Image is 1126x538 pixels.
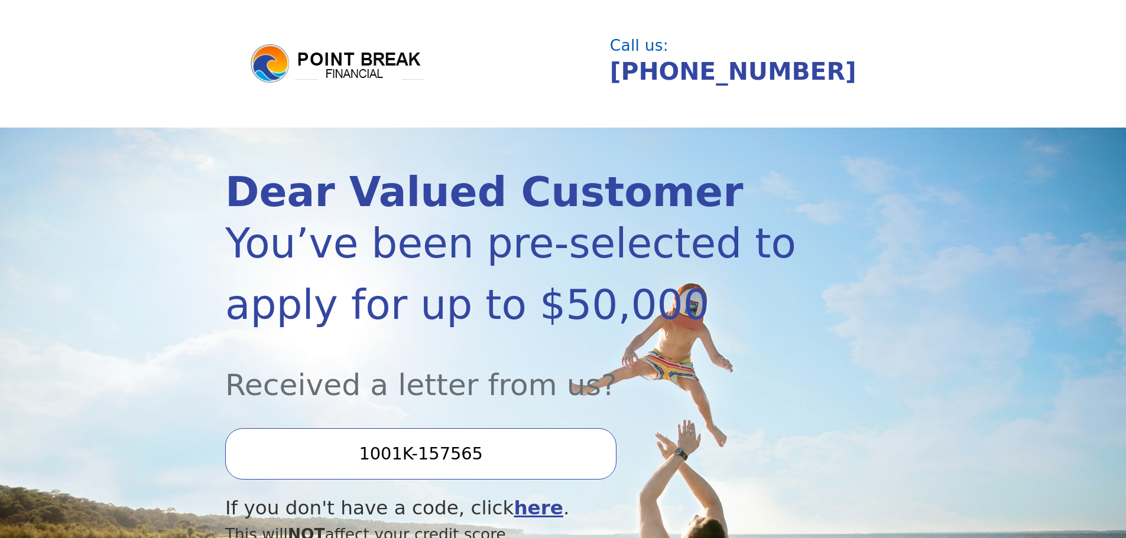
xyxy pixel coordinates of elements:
[610,38,891,53] div: Call us:
[514,497,563,519] a: here
[225,494,800,523] div: If you don't have a code, click .
[225,172,800,213] div: Dear Valued Customer
[249,43,426,85] img: logo.png
[225,335,800,407] div: Received a letter from us?
[225,428,616,479] input: Enter your Offer Code:
[610,57,856,86] a: [PHONE_NUMBER]
[225,213,800,335] div: You’ve been pre-selected to apply for up to $50,000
